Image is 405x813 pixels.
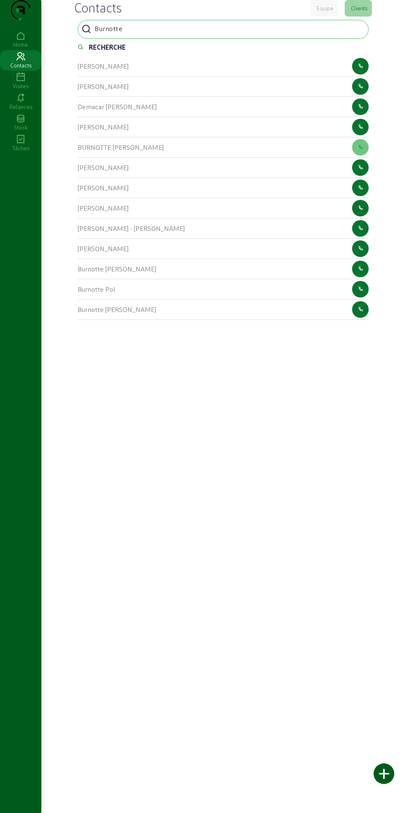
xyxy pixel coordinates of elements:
[78,204,129,212] cam-list-title: [PERSON_NAME]
[78,265,156,273] cam-list-title: Burnotte [PERSON_NAME]
[78,143,164,151] cam-list-title: BURNOTTE [PERSON_NAME]
[78,285,115,293] cam-list-title: Burnotte Pol
[317,5,334,12] div: Equipe
[78,224,185,232] cam-list-title: [PERSON_NAME] - [PERSON_NAME]
[78,245,129,252] cam-list-title: [PERSON_NAME]
[78,103,157,110] cam-list-title: Demacar [PERSON_NAME]
[351,5,367,12] div: Clients
[89,42,126,52] div: RECHERCHE
[78,184,129,192] cam-list-title: [PERSON_NAME]
[78,62,129,70] cam-list-title: [PERSON_NAME]
[78,82,129,90] cam-list-title: [PERSON_NAME]
[78,123,129,131] cam-list-title: [PERSON_NAME]
[78,163,129,171] cam-list-title: [PERSON_NAME]
[78,305,156,313] cam-list-title: Burnotte [PERSON_NAME]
